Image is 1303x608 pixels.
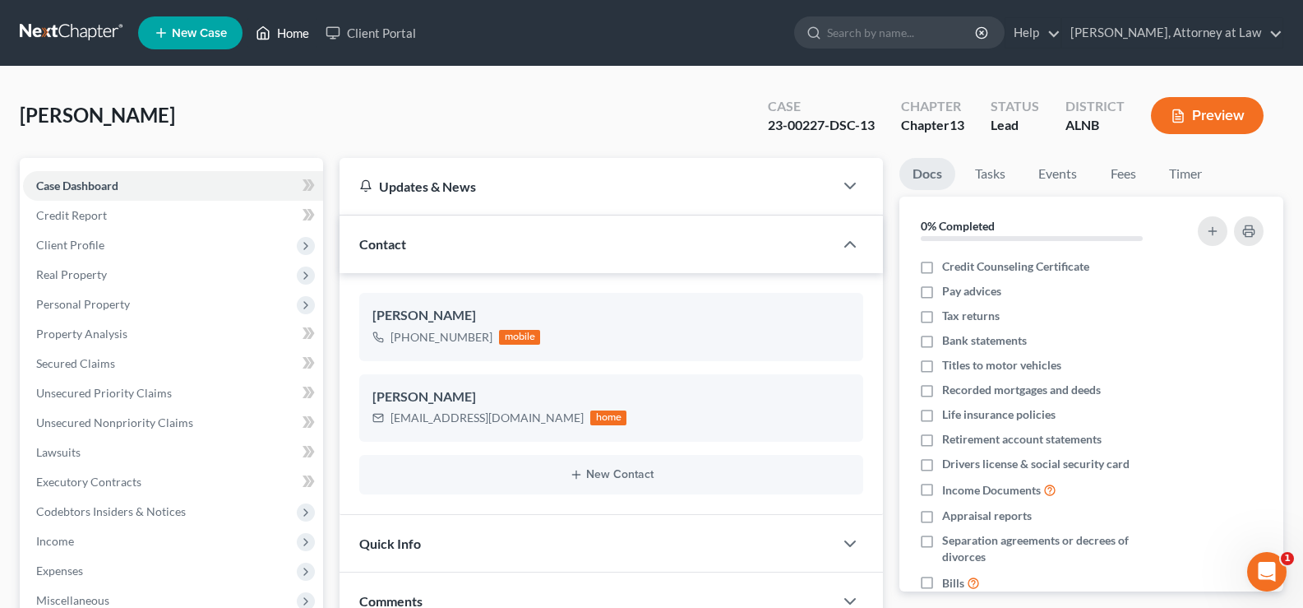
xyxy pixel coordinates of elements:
a: Credit Report [23,201,323,230]
div: [EMAIL_ADDRESS][DOMAIN_NAME] [390,410,584,426]
span: Unsecured Priority Claims [36,386,172,400]
span: Quick Info [359,536,421,551]
div: District [1065,97,1125,116]
div: 23-00227-DSC-13 [768,116,875,135]
span: Case Dashboard [36,179,118,193]
span: Bills [942,575,964,592]
div: ALNB [1065,116,1125,135]
span: Credit Counseling Certificate [942,258,1089,275]
span: 1 [1281,552,1294,565]
a: Executory Contracts [23,467,323,497]
span: Miscellaneous [36,593,109,607]
button: New Contact [372,468,850,481]
div: home [590,411,626,425]
a: Tasks [962,158,1019,190]
span: Appraisal reports [942,508,1032,524]
span: Credit Report [36,208,107,222]
span: Drivers license & social security card [942,456,1130,472]
a: Docs [899,158,955,190]
span: New Case [172,27,227,39]
div: Chapter [901,97,964,116]
a: Lawsuits [23,438,323,467]
a: Unsecured Priority Claims [23,378,323,408]
span: Unsecured Nonpriority Claims [36,415,193,429]
a: Secured Claims [23,349,323,378]
a: Unsecured Nonpriority Claims [23,408,323,438]
span: Separation agreements or decrees of divorces [942,532,1173,565]
a: Timer [1156,158,1215,190]
a: Case Dashboard [23,171,323,201]
span: Income [36,534,74,548]
a: Home [247,18,317,48]
span: Real Property [36,267,107,281]
div: Lead [991,116,1039,135]
span: Life insurance policies [942,406,1056,423]
div: [PERSON_NAME] [372,388,850,407]
span: [PERSON_NAME] [20,103,175,127]
span: Income Documents [942,482,1041,499]
input: Search by name... [827,17,977,48]
div: mobile [499,330,540,345]
a: Help [1005,18,1060,48]
span: Bank statements [942,332,1027,349]
a: Client Portal [317,18,424,48]
span: Contact [359,236,406,252]
div: Status [991,97,1039,116]
div: Updates & News [359,178,814,195]
span: Recorded mortgages and deeds [942,382,1101,398]
span: Secured Claims [36,356,115,370]
a: Property Analysis [23,319,323,349]
a: Fees [1097,158,1149,190]
a: Events [1025,158,1090,190]
span: 13 [950,117,964,132]
div: Chapter [901,116,964,135]
iframe: Intercom live chat [1247,552,1287,592]
span: Codebtors Insiders & Notices [36,504,186,518]
span: Executory Contracts [36,475,141,489]
span: Retirement account statements [942,431,1102,448]
div: [PHONE_NUMBER] [390,329,492,346]
span: Client Profile [36,238,104,252]
div: Case [768,97,875,116]
span: Expenses [36,564,83,578]
span: Lawsuits [36,445,81,459]
span: Titles to motor vehicles [942,357,1061,374]
span: Personal Property [36,297,130,311]
strong: 0% Completed [921,219,995,233]
span: Pay advices [942,283,1001,299]
span: Tax returns [942,308,1000,324]
button: Preview [1151,97,1264,134]
span: Property Analysis [36,327,127,341]
div: [PERSON_NAME] [372,306,850,326]
a: [PERSON_NAME], Attorney at Law [1062,18,1282,48]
